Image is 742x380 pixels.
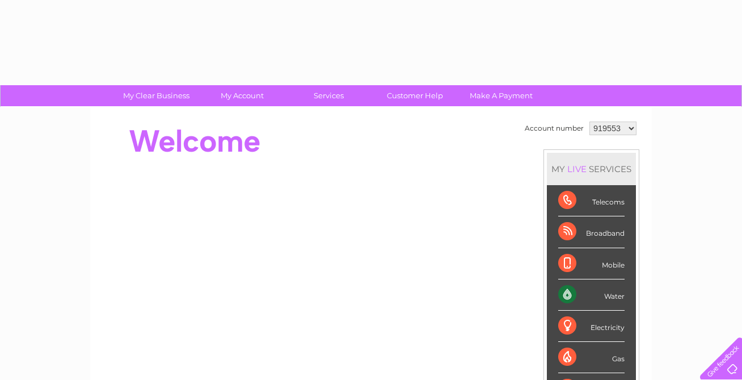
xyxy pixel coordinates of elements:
[558,311,625,342] div: Electricity
[558,279,625,311] div: Water
[522,119,587,138] td: Account number
[282,85,376,106] a: Services
[565,164,589,174] div: LIVE
[196,85,289,106] a: My Account
[368,85,462,106] a: Customer Help
[558,248,625,279] div: Mobile
[558,216,625,248] div: Broadband
[547,153,636,185] div: MY SERVICES
[109,85,203,106] a: My Clear Business
[558,185,625,216] div: Telecoms
[454,85,548,106] a: Make A Payment
[558,342,625,373] div: Gas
